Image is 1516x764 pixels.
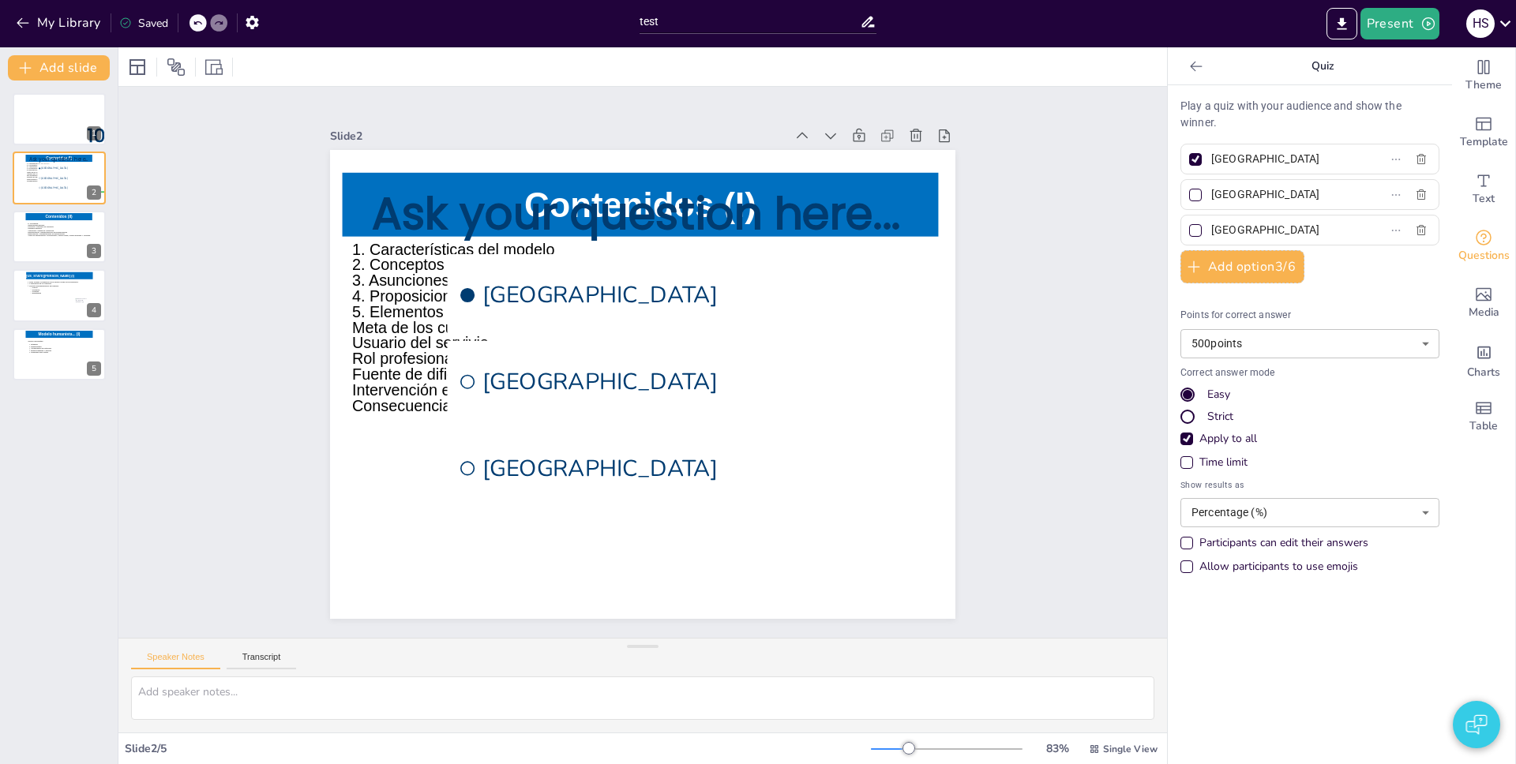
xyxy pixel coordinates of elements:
input: Option 3 [1211,219,1358,242]
div: 1 [13,93,106,145]
div: Easy [1207,387,1230,403]
span: Position [167,58,186,77]
span: [GEOGRAPHIC_DATA] [41,176,106,179]
div: 4 [87,303,101,317]
div: 3 [87,244,101,258]
div: Time limit [1199,455,1248,470]
div: Saved [119,16,168,31]
button: Speaker Notes [131,652,220,669]
div: 83 % [1038,741,1076,756]
div: Strict [1180,409,1439,425]
div: Participants can edit their answers [1199,535,1368,551]
div: Percentage (%) [1180,498,1439,527]
input: Option 2 [1211,183,1358,206]
div: Layout [125,54,150,80]
input: Insert title [640,10,860,33]
span: Template [1460,133,1508,151]
span: Ask your question here... [372,182,901,244]
div: Time limit [1180,455,1439,470]
button: h s [1466,8,1495,39]
span: 1. Características del modelo [352,241,554,258]
span: Charts [1467,364,1500,381]
div: 500 points [1180,329,1439,358]
div: Allow participants to use emojis [1180,559,1358,575]
p: Points for correct answer [1180,309,1439,323]
button: My Library [12,10,107,36]
div: Resize presentation [202,54,226,80]
button: Transcript [227,652,297,669]
span: Media [1469,304,1499,321]
div: Add text boxes [1452,161,1515,218]
button: Present [1360,8,1439,39]
div: Allow participants to use emojis [1199,559,1358,575]
div: Strict [1207,409,1233,425]
span: Consecuencias de la intervención [352,397,586,414]
div: Slide 2 [330,129,785,144]
div: 3 [13,211,106,263]
div: Slide 2 / 5 [125,741,871,756]
span: [GEOGRAPHIC_DATA] [482,366,1062,397]
p: Correct answer mode [1180,366,1439,380]
div: Get real-time input from your audience [1452,218,1515,275]
div: Add charts and graphs [1452,331,1515,388]
div: Add images, graphics, shapes or video [1452,275,1515,331]
span: [GEOGRAPHIC_DATA] [41,167,106,170]
p: Quiz [1209,47,1436,85]
span: Text [1473,190,1495,208]
span: 10 [88,123,105,149]
button: Add option3/6 [1180,250,1304,283]
button: Add slide [8,55,110,81]
span: Theme [1465,77,1502,94]
div: Add ready made slides [1452,104,1515,161]
span: Table [1469,418,1498,435]
div: 2 [13,152,106,204]
span: [GEOGRAPHIC_DATA] [482,453,1062,484]
span: Single View [1103,743,1158,755]
button: Export to PowerPoint [1326,8,1357,39]
div: 1 [87,126,101,140]
div: 2 [87,185,101,200]
input: Option 1 [1211,148,1358,170]
span: Questions [1458,247,1510,264]
span: Show results as [1180,478,1439,492]
div: 4 [13,269,106,321]
div: 5 [87,361,101,376]
span: [GEOGRAPHIC_DATA] [41,185,106,189]
span: [GEOGRAPHIC_DATA] [482,279,1062,310]
p: Play a quiz with your audience and show the winner. [1180,98,1439,131]
span: Ask your question here... [29,155,88,163]
div: h s [1466,9,1495,38]
div: Participants can edit their answers [1180,535,1368,551]
div: Apply to all [1199,431,1257,447]
div: Change the overall theme [1452,47,1515,104]
div: 5 [13,328,106,380]
div: Apply to all [1180,431,1439,447]
div: Add a table [1452,388,1515,445]
div: Easy [1180,387,1439,403]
